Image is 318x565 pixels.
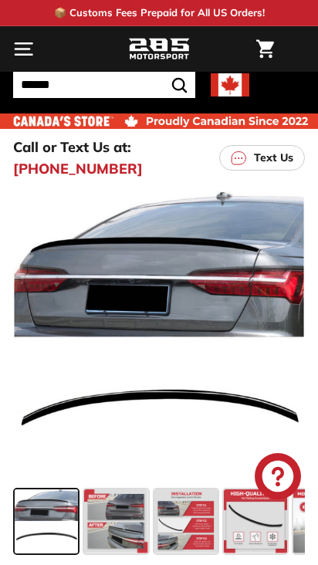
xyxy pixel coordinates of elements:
p: Call or Text Us at: [13,137,131,157]
a: Text Us [219,145,305,171]
p: 📦 Customs Fees Prepaid for All US Orders! [54,5,265,21]
inbox-online-store-chat: Shopify online store chat [250,453,306,503]
input: Search [13,72,195,98]
a: [PHONE_NUMBER] [13,158,143,179]
p: Text Us [254,150,293,166]
img: Logo_285_Motorsport_areodynamics_components [128,36,190,63]
a: Cart [249,27,282,71]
